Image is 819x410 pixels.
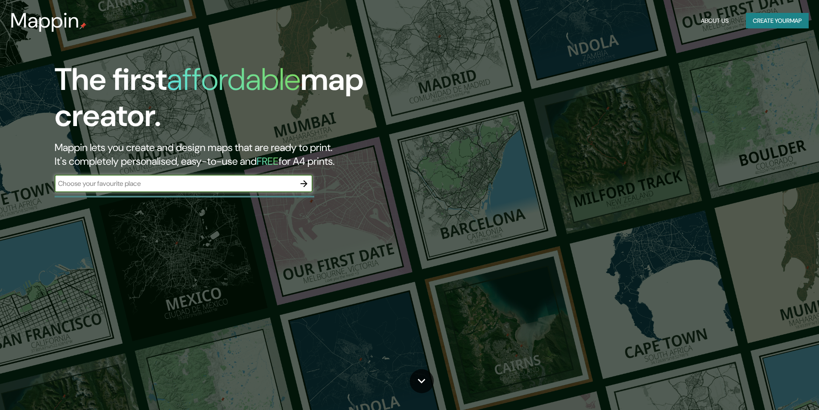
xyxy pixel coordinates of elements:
h3: Mappin [10,9,80,33]
h1: The first map creator. [55,62,464,141]
button: Create yourmap [746,13,809,29]
h5: FREE [257,154,279,168]
h2: Mappin lets you create and design maps that are ready to print. It's completely personalised, eas... [55,141,464,168]
input: Choose your favourite place [55,179,295,188]
img: mappin-pin [80,22,86,29]
button: About Us [697,13,732,29]
h1: affordable [167,59,301,99]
